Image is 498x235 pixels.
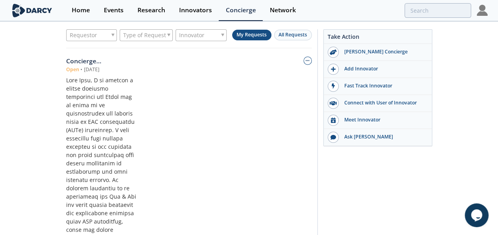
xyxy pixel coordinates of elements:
span: • [79,66,84,73]
div: Concierge [226,7,256,13]
div: Innovators [179,7,212,13]
span: Type of Request [123,30,166,41]
div: Fast Track Innovator [339,82,427,89]
div: Events [104,7,124,13]
div: Network [270,7,296,13]
div: [DATE] [84,66,99,73]
img: logo-wide.svg [11,4,54,17]
img: Profile [477,5,488,16]
div: Meet Innovator [339,116,427,123]
div: Connect with User of Innovator [339,99,427,106]
button: My Requests [232,30,271,40]
div: Ask [PERSON_NAME] [339,133,427,140]
span: Innovator [179,30,204,41]
span: All Requests [279,31,307,38]
div: [PERSON_NAME] Concierge [339,48,427,55]
span: Open [66,66,79,73]
div: Home [72,7,90,13]
button: All Requests [274,30,312,40]
iframe: chat widget [465,203,490,227]
div: Type of Request [120,29,173,41]
span: Requestor [70,30,97,41]
div: Requestor [66,29,117,41]
div: Add Innovator [339,65,427,72]
div: Innovator [176,29,227,41]
div: Take Action [324,32,432,44]
div: Research [137,7,165,13]
input: Advanced Search [405,3,471,18]
div: Concierge Request : Concierge Request from [PERSON_NAME] [66,57,137,66]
